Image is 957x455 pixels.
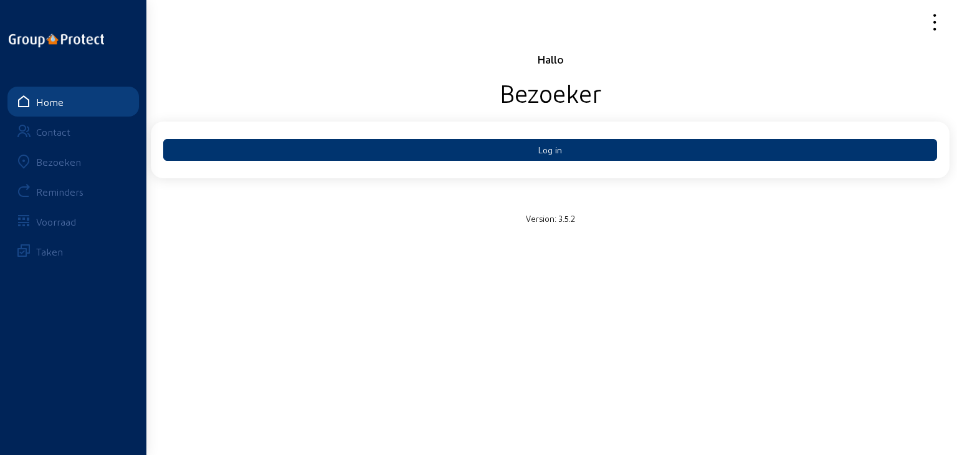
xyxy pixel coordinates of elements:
[7,236,139,266] a: Taken
[526,213,575,223] small: Version: 3.5.2
[36,156,81,168] div: Bezoeken
[7,146,139,176] a: Bezoeken
[36,126,70,138] div: Contact
[36,246,63,257] div: Taken
[7,117,139,146] a: Contact
[36,216,76,228] div: Voorraad
[7,87,139,117] a: Home
[163,139,937,161] button: Log in
[151,77,950,108] div: Bezoeker
[151,52,950,67] div: Hallo
[7,176,139,206] a: Reminders
[36,96,64,108] div: Home
[9,34,104,47] img: logo-oneline.png
[7,206,139,236] a: Voorraad
[36,186,83,198] div: Reminders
